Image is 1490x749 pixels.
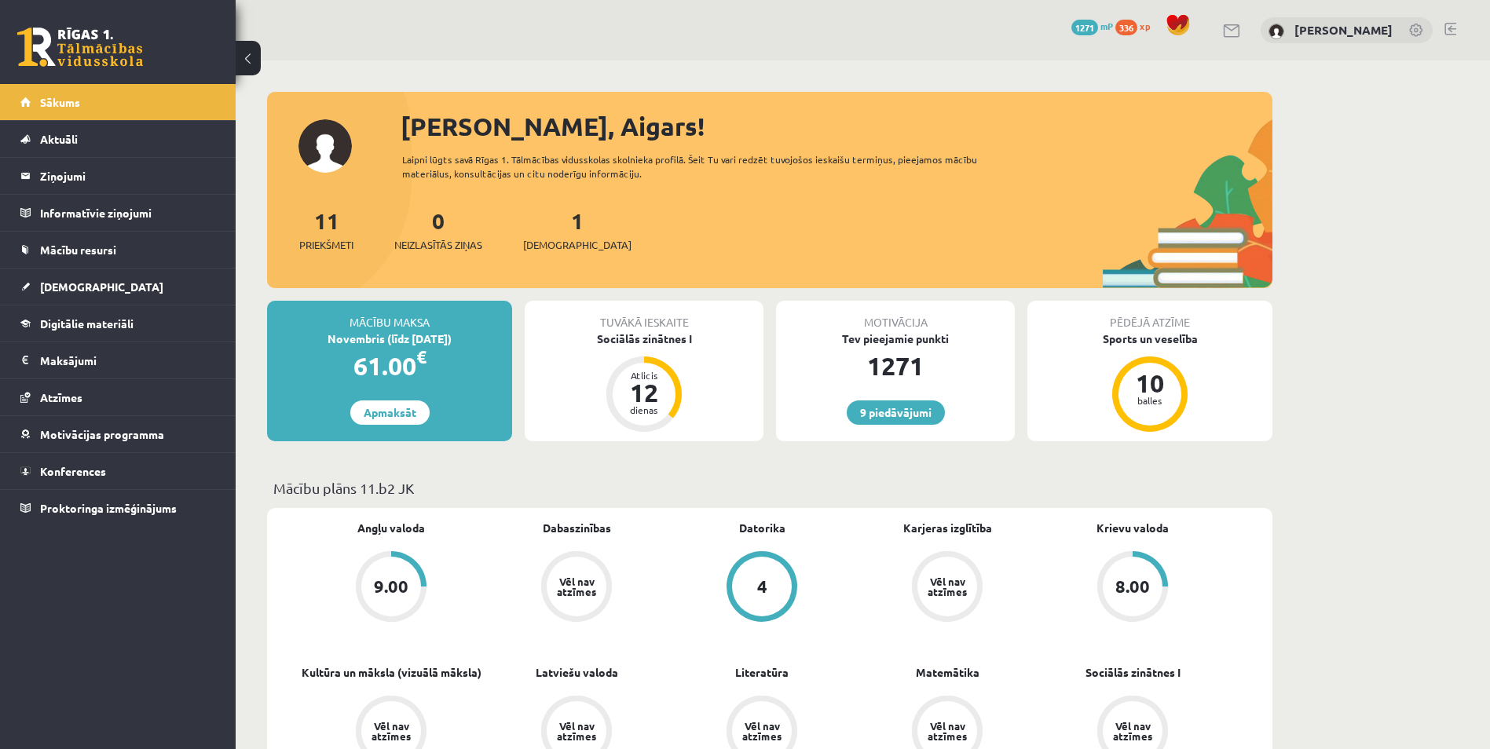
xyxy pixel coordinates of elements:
[735,664,789,681] a: Literatūra
[40,132,78,146] span: Aktuāli
[1027,331,1272,347] div: Sports un veselība
[40,427,164,441] span: Motivācijas programma
[739,520,785,536] a: Datorika
[20,342,216,378] a: Maksājumi
[40,280,163,294] span: [DEMOGRAPHIC_DATA]
[621,405,668,415] div: dienas
[776,331,1015,347] div: Tev pieejamie punkti
[925,576,969,597] div: Vēl nav atzīmes
[916,664,979,681] a: Matemātika
[757,578,767,595] div: 4
[40,243,116,257] span: Mācību resursi
[1071,20,1113,32] a: 1271 mP
[1100,20,1113,32] span: mP
[416,345,426,368] span: €
[369,721,413,741] div: Vēl nav atzīmes
[1085,664,1181,681] a: Sociālās zinātnes I
[20,121,216,157] a: Aktuāli
[536,664,618,681] a: Latviešu valoda
[273,477,1266,499] p: Mācību plāns 11.b2 JK
[401,108,1272,145] div: [PERSON_NAME], Aigars!
[621,371,668,380] div: Atlicis
[1294,22,1393,38] a: [PERSON_NAME]
[302,664,481,681] a: Kultūra un māksla (vizuālā māksla)
[299,237,353,253] span: Priekšmeti
[267,331,512,347] div: Novembris (līdz [DATE])
[40,342,216,378] legend: Maksājumi
[1027,301,1272,331] div: Pēdējā atzīme
[1040,551,1225,625] a: 8.00
[20,453,216,489] a: Konferences
[267,301,512,331] div: Mācību maksa
[357,520,425,536] a: Angļu valoda
[1115,20,1137,35] span: 336
[484,551,669,625] a: Vēl nav atzīmes
[1269,24,1284,39] img: Aigars Kārkliņš
[1111,721,1155,741] div: Vēl nav atzīmes
[20,84,216,120] a: Sākums
[40,316,134,331] span: Digitālie materiāli
[925,721,969,741] div: Vēl nav atzīmes
[1140,20,1150,32] span: xp
[40,195,216,231] legend: Informatīvie ziņojumi
[20,490,216,526] a: Proktoringa izmēģinājums
[299,206,353,253] a: 11Priekšmeti
[555,576,599,597] div: Vēl nav atzīmes
[20,379,216,415] a: Atzīmes
[298,551,484,625] a: 9.00
[394,206,482,253] a: 0Neizlasītās ziņas
[394,237,482,253] span: Neizlasītās ziņas
[525,331,763,434] a: Sociālās zinātnes I Atlicis 12 dienas
[40,464,106,478] span: Konferences
[20,158,216,194] a: Ziņojumi
[20,232,216,268] a: Mācību resursi
[40,158,216,194] legend: Ziņojumi
[523,237,632,253] span: [DEMOGRAPHIC_DATA]
[776,301,1015,331] div: Motivācija
[1126,396,1173,405] div: balles
[776,347,1015,385] div: 1271
[669,551,855,625] a: 4
[1071,20,1098,35] span: 1271
[17,27,143,67] a: Rīgas 1. Tālmācības vidusskola
[1126,371,1173,396] div: 10
[20,269,216,305] a: [DEMOGRAPHIC_DATA]
[1027,331,1272,434] a: Sports un veselība 10 balles
[525,331,763,347] div: Sociālās zinātnes I
[267,347,512,385] div: 61.00
[20,305,216,342] a: Digitālie materiāli
[543,520,611,536] a: Dabaszinības
[740,721,784,741] div: Vēl nav atzīmes
[523,206,632,253] a: 1[DEMOGRAPHIC_DATA]
[903,520,992,536] a: Karjeras izglītība
[525,301,763,331] div: Tuvākā ieskaite
[847,400,945,425] a: 9 piedāvājumi
[40,390,82,404] span: Atzīmes
[1115,578,1150,595] div: 8.00
[1096,520,1169,536] a: Krievu valoda
[350,400,430,425] a: Apmaksāt
[1115,20,1158,32] a: 336 xp
[40,95,80,109] span: Sākums
[374,578,408,595] div: 9.00
[20,195,216,231] a: Informatīvie ziņojumi
[855,551,1040,625] a: Vēl nav atzīmes
[20,416,216,452] a: Motivācijas programma
[621,380,668,405] div: 12
[555,721,599,741] div: Vēl nav atzīmes
[40,501,177,515] span: Proktoringa izmēģinājums
[402,152,1005,181] div: Laipni lūgts savā Rīgas 1. Tālmācības vidusskolas skolnieka profilā. Šeit Tu vari redzēt tuvojošo...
